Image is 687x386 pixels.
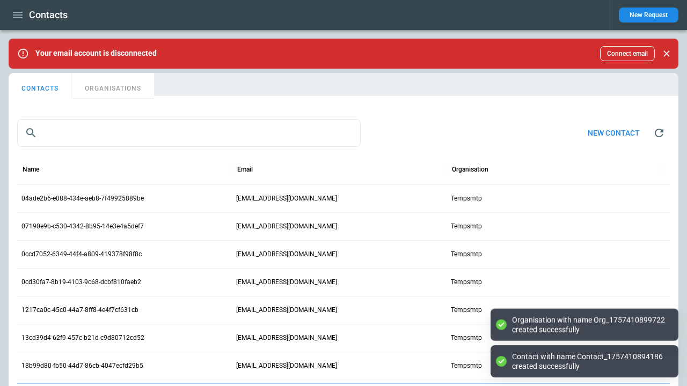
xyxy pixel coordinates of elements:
[659,46,674,61] button: Close
[600,46,655,61] button: Connect email
[512,352,668,371] div: Contact with name Contact_1757410894186 created successfully
[9,73,72,99] button: CONTACTS
[72,73,154,99] button: ORGANISATIONS
[659,42,674,65] div: dismiss
[451,222,482,231] p: Tempsmtp
[21,361,143,370] p: 18b99d80-fb50-44d7-86cb-4047ecfd29b5
[512,315,668,334] div: Organisation with name Org_1757410899722 created successfully
[21,278,141,287] p: 0cd30fa7-8b19-4103-9c68-dcbf810faeb2
[21,333,144,343] p: 13cd39d4-62f9-457c-b21d-c9d80712cd52
[21,306,138,315] p: 1217ca0c-45c0-44a7-8ff8-4e4f7cf631cb
[451,361,482,370] p: Tempsmtp
[451,278,482,287] p: Tempsmtp
[236,222,337,231] p: [EMAIL_ADDRESS][DOMAIN_NAME]
[35,49,157,58] p: Your email account is disconnected
[451,194,482,203] p: Tempsmtp
[21,194,144,203] p: 04ade2b6-e088-434e-aeb8-7f49925889be
[236,333,337,343] p: [EMAIL_ADDRESS][DOMAIN_NAME]
[619,8,678,23] button: New Request
[21,222,144,231] p: 07190e9b-c530-4342-8b95-14e3e4a5def7
[236,278,337,287] p: [EMAIL_ADDRESS][DOMAIN_NAME]
[237,166,253,173] div: Email
[29,9,68,21] h1: Contacts
[452,166,488,173] div: Organisation
[451,306,482,315] p: Tempsmtp
[451,333,482,343] p: Tempsmtp
[236,361,337,370] p: [EMAIL_ADDRESS][DOMAIN_NAME]
[236,250,337,259] p: [EMAIL_ADDRESS][DOMAIN_NAME]
[451,250,482,259] p: Tempsmtp
[579,122,648,145] button: New contact
[236,306,337,315] p: [EMAIL_ADDRESS][DOMAIN_NAME]
[21,250,142,259] p: 0ccd7052-6349-44f4-a809-419378f98f8c
[23,166,39,173] div: Name
[236,194,337,203] p: [EMAIL_ADDRESS][DOMAIN_NAME]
